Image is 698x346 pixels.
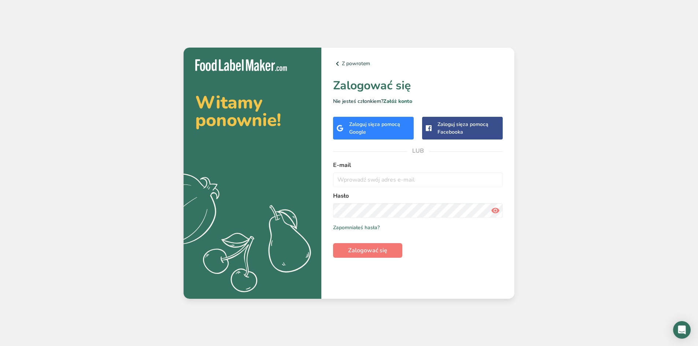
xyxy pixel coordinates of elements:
[333,224,380,231] font: Zapomniałeś hasła?
[383,98,412,105] a: Załóż konto
[333,98,383,105] font: Nie jesteś członkiem?
[673,321,691,339] div: Open Intercom Messenger
[333,161,351,169] font: E-mail
[349,121,400,135] font: za pomocą Google
[342,60,370,67] font: Z powrotem
[412,147,424,155] font: LUB
[333,243,402,258] button: Zalogować się
[333,78,411,93] font: Zalogować się
[195,90,281,132] font: Witamy ponownie!
[195,59,287,71] img: Producent etykiet spożywczych
[348,246,387,254] font: Zalogować się
[333,172,503,187] input: Wprowadź swój adres e-mail
[437,121,463,128] font: Zaloguj się
[349,121,374,128] font: Zaloguj się
[333,224,380,231] a: Zapomniałeś hasła?
[333,192,349,200] font: Hasło
[437,121,488,135] font: za pomocą Facebooka
[333,59,503,68] a: Z powrotem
